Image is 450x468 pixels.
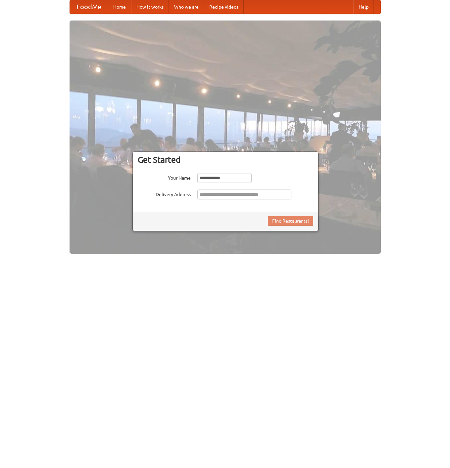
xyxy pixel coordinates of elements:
[204,0,244,14] a: Recipe videos
[108,0,131,14] a: Home
[353,0,374,14] a: Help
[70,0,108,14] a: FoodMe
[138,155,313,165] h3: Get Started
[138,173,191,181] label: Your Name
[138,190,191,198] label: Delivery Address
[131,0,169,14] a: How it works
[169,0,204,14] a: Who we are
[268,216,313,226] button: Find Restaurants!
